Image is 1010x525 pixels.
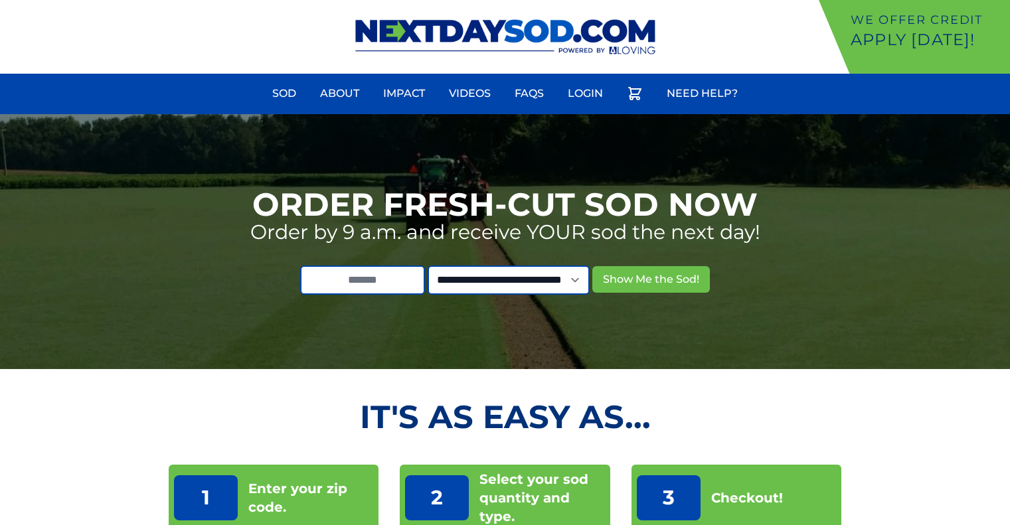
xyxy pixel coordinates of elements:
[250,220,760,244] p: Order by 9 a.m. and receive YOUR sod the next day!
[264,78,304,110] a: Sod
[405,475,469,520] p: 2
[174,475,238,520] p: 1
[711,488,783,507] p: Checkout!
[851,11,1005,29] p: We offer Credit
[169,401,842,433] h2: It's as Easy As...
[312,78,367,110] a: About
[252,188,758,220] h1: Order Fresh-Cut Sod Now
[441,78,499,110] a: Videos
[659,78,746,110] a: Need Help?
[637,475,701,520] p: 3
[851,29,1005,50] p: Apply [DATE]!
[375,78,433,110] a: Impact
[507,78,552,110] a: FAQs
[560,78,611,110] a: Login
[248,479,374,516] p: Enter your zip code.
[592,266,710,293] button: Show Me the Sod!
